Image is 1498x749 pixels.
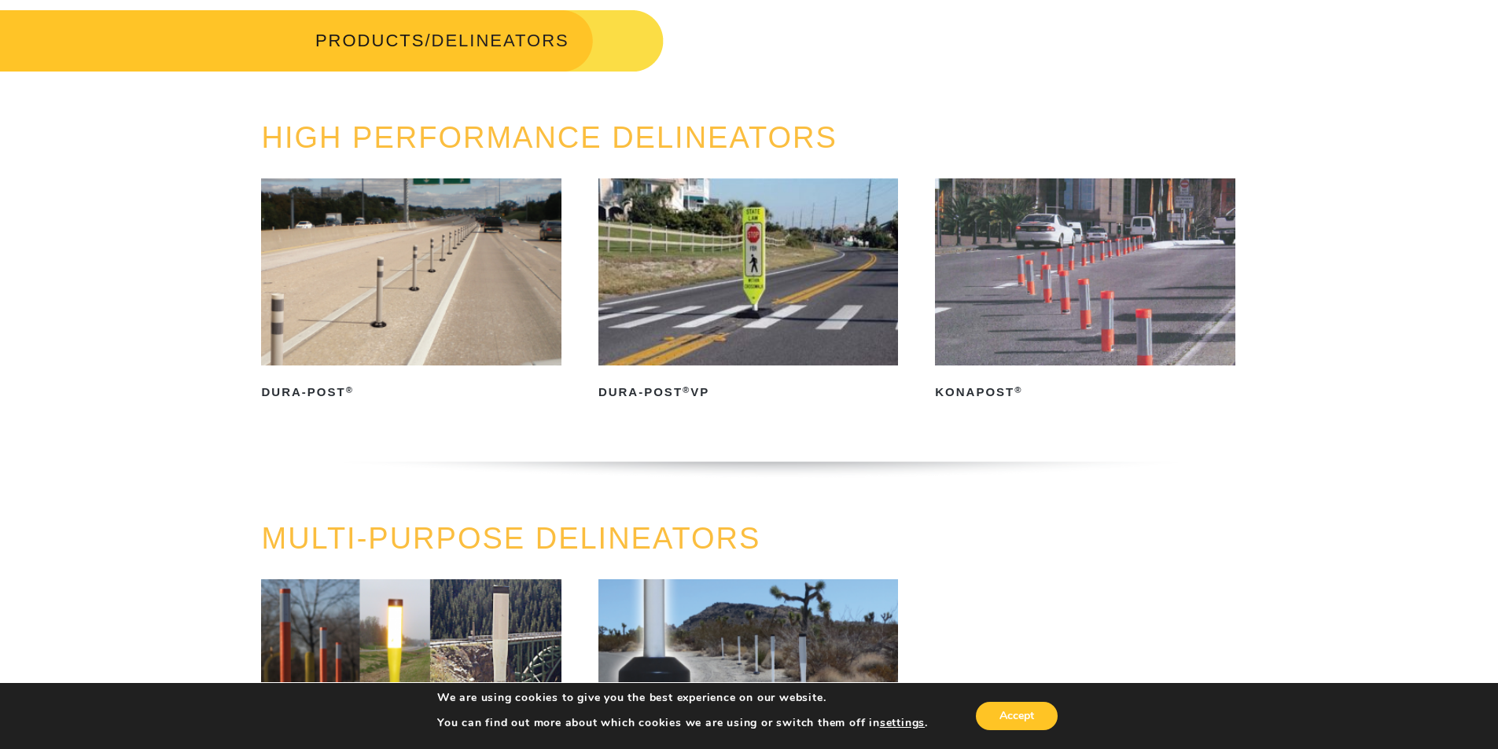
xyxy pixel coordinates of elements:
p: You can find out more about which cookies we are using or switch them off in . [437,716,928,730]
button: Accept [976,702,1058,730]
a: PRODUCTS [315,31,425,50]
h2: Dura-Post VP [598,380,898,405]
button: settings [880,716,925,730]
sup: ® [1014,385,1022,395]
a: KonaPost® [935,178,1235,405]
sup: ® [346,385,354,395]
h2: Dura-Post [261,380,561,405]
a: MULTI-PURPOSE DELINEATORS [261,522,760,555]
sup: ® [683,385,690,395]
a: Dura-Post®VP [598,178,898,405]
span: DELINEATORS [432,31,569,50]
h2: KonaPost [935,380,1235,405]
p: We are using cookies to give you the best experience on our website. [437,691,928,705]
a: Dura-Post® [261,178,561,405]
a: HIGH PERFORMANCE DELINEATORS [261,121,837,154]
